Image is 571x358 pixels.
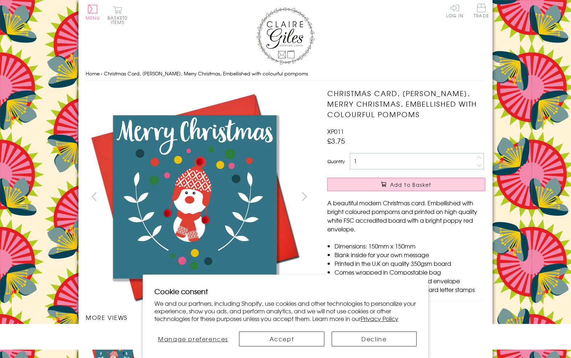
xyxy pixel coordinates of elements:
span: XP011 [327,127,344,136]
nav: breadcrumbs [86,66,485,81]
a: Log In [446,4,463,18]
button: Accept [239,332,324,346]
li: Dimensions: 150mm x 150mm [335,242,485,250]
img: Claire Giles Greetings Cards [256,7,315,65]
span: Manage preferences [158,334,228,343]
p: A beautiful modern Christmas card. Embellished with bright coloured pompoms and printed on high q... [327,198,485,233]
li: Comes wrapped in Compostable bag [335,268,485,276]
span: Add to Basket [390,181,432,188]
li: Printed in the U.K on quality 350gsm board [335,259,485,268]
span: £3.75 [327,136,345,146]
span: Trade [474,4,489,18]
button: next [296,188,313,205]
h3: More views [86,313,313,322]
span: › [101,70,102,77]
span: Menu [86,15,100,21]
label: Quantity [327,158,345,165]
li: Blank inside for your own message [335,250,485,259]
a: Trade [474,4,489,19]
button: Basket0 items [108,6,127,24]
img: Christmas Card, Snowman, Merry Christmas, Embellished with colourful pompoms [313,88,531,299]
button: prev [86,188,102,205]
span: Christmas Card, [PERSON_NAME], Merry Christmas, Embellished with colourful pompoms [104,70,308,77]
button: Menu [86,5,100,20]
span: 0 items [111,15,127,25]
button: Decline [332,332,417,346]
button: Add to Basket [327,178,485,191]
h2: Cookie consent [154,286,417,296]
p: We and our partners, including Shopify, use cookies and other technologies to personalize your ex... [154,300,417,322]
h1: Christmas Card, [PERSON_NAME], Merry Christmas, Embellished with colourful pompoms [327,88,485,119]
a: Privacy Policy [361,314,398,323]
img: Christmas Card, Snowman, Merry Christmas, Embellished with colourful pompoms [86,88,304,306]
button: Manage preferences [154,332,232,346]
a: Home [86,70,100,77]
